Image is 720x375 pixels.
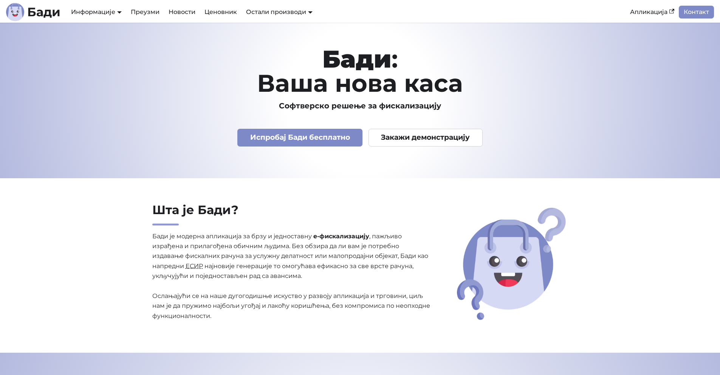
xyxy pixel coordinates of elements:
[186,262,203,270] abbr: Електронски систем за издавање рачуна
[126,6,164,19] a: Преузми
[626,6,679,19] a: Апликација
[369,129,483,147] a: Закажи демонстрацију
[71,8,122,15] a: Информације
[237,129,362,147] a: Испробај Бади бесплатно
[152,231,431,321] p: Бади је модерна апликација за брзу и једноставну , пажљиво израђена и прилагођена обичним људима....
[27,6,60,18] b: Бади
[200,6,242,19] a: Ценовник
[117,47,604,95] h1: : Ваша нова каса
[6,3,60,21] a: ЛогоЛогоБади
[322,44,392,74] strong: Бади
[454,205,568,323] img: Шта је Бади?
[246,8,313,15] a: Остали производи
[313,233,369,240] strong: е-фискализацију
[117,101,604,111] h3: Софтверско решење за фискализацију
[152,202,431,225] h2: Шта је Бади?
[679,6,714,19] a: Контакт
[164,6,200,19] a: Новости
[6,3,24,21] img: Лого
